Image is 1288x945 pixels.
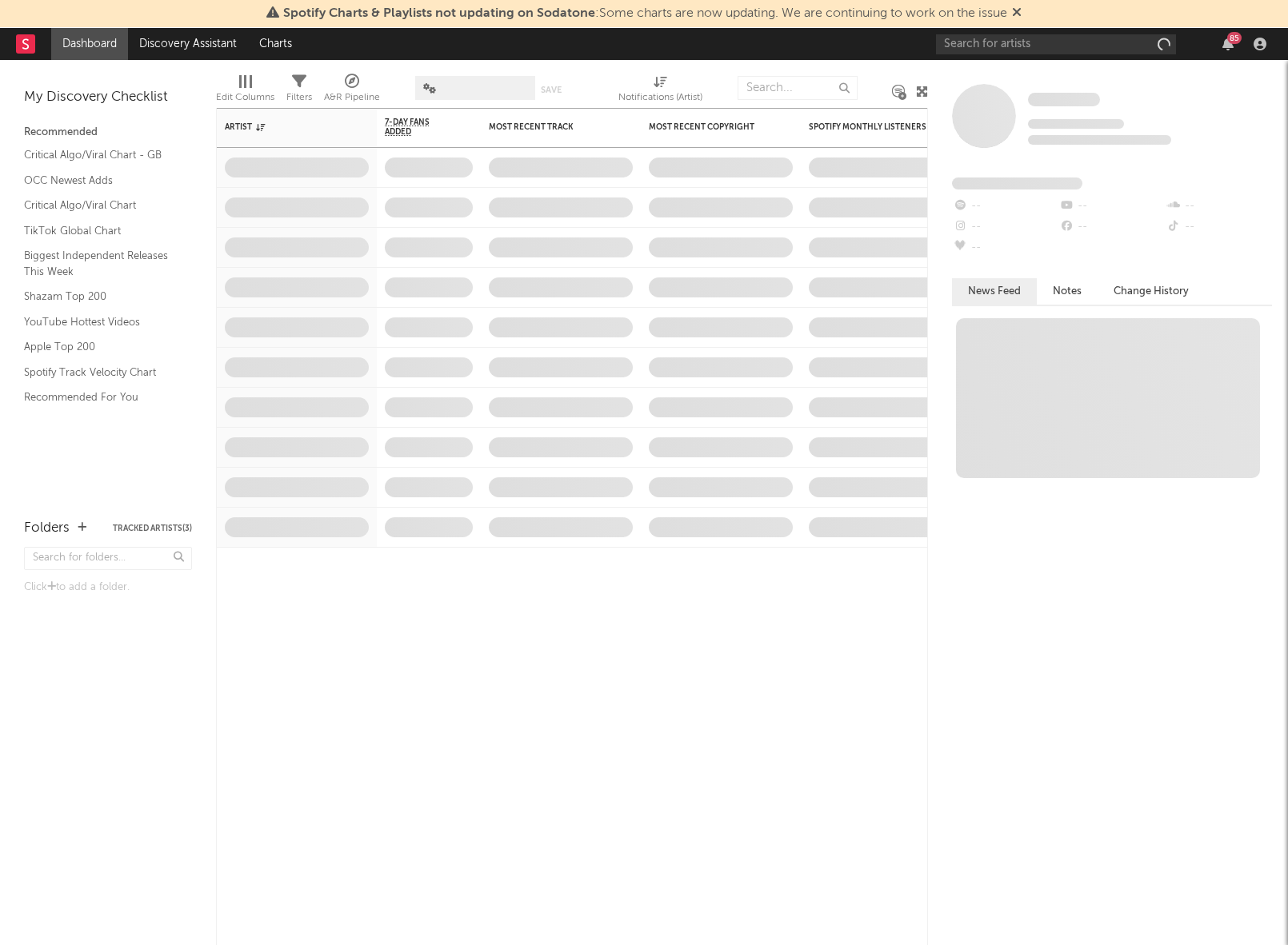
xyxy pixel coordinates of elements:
span: 0 fans last week [1028,135,1171,145]
div: Most Recent Track [489,122,609,132]
div: A&R Pipeline [324,88,380,107]
div: A&R Pipeline [324,68,380,114]
button: Save [541,86,562,94]
a: YouTube Hottest Videos [24,313,176,331]
a: Dashboard [51,28,128,60]
div: 85 [1227,32,1242,44]
div: Notifications (Artist) [618,68,702,114]
a: Critical Algo/Viral Chart - GB [24,146,176,164]
a: TikTok Global Chart [24,222,176,240]
a: Recommended For You [24,389,176,406]
a: Charts [248,28,303,60]
button: Notes [1037,278,1098,305]
a: Critical Algo/Viral Chart [24,197,176,214]
a: Apple Top 200 [24,338,176,356]
span: Tracking Since: [DATE] [1028,119,1124,129]
div: Click to add a folder. [24,578,192,597]
a: Spotify Track Velocity Chart [24,364,176,381]
div: -- [952,196,1058,217]
div: Edit Columns [216,68,274,114]
a: Discovery Assistant [128,28,248,60]
input: Search for artists [936,34,1176,54]
a: OCC Newest Adds [24,172,176,189]
a: Biggest Independent Releases This Week [24,247,176,280]
div: -- [1166,217,1272,237]
input: Search for folders... [24,547,192,570]
div: My Discovery Checklist [24,88,192,107]
span: 7-Day Fans Added [385,118,449,137]
button: 85 [1222,38,1234,50]
span: Fans Added by Platform [952,177,1082,189]
a: Some Artist [1028,92,1100,108]
button: Tracked Artists(3) [113,524,192,532]
span: : Some charts are now updating. We are continuing to work on the issue [283,7,1007,20]
input: Search... [738,76,858,100]
div: -- [1058,196,1165,217]
span: Spotify Charts & Playlists not updating on Sodatone [283,7,595,20]
div: Filters [286,88,312,107]
div: Most Recent Copyright [649,122,769,132]
div: Artist [225,122,345,132]
div: Folders [24,519,70,538]
span: Dismiss [1012,7,1022,20]
div: -- [952,217,1058,237]
span: Some Artist [1028,93,1100,106]
div: Edit Columns [216,88,274,107]
div: Spotify Monthly Listeners [809,122,929,132]
div: -- [1166,196,1272,217]
div: -- [952,237,1058,258]
button: Change History [1098,278,1205,305]
button: News Feed [952,278,1037,305]
div: Filters [286,68,312,114]
a: Shazam Top 200 [24,288,176,305]
div: Notifications (Artist) [618,88,702,107]
div: -- [1058,217,1165,237]
div: Recommended [24,123,192,142]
